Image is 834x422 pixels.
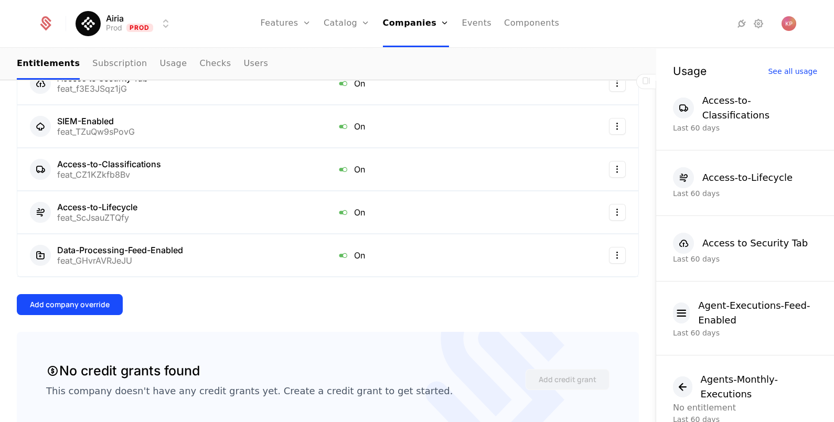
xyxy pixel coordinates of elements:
[76,11,101,36] img: Airia
[673,403,736,413] span: No entitlement
[673,66,707,77] div: Usage
[106,23,122,33] div: Prod
[79,12,172,35] button: Select environment
[336,120,435,133] div: On
[57,160,161,168] div: Access-to-Classifications
[17,49,80,80] a: Entitlements
[57,127,135,136] div: feat_TZuQw9sPovG
[702,170,793,185] div: Access-to-Lifecycle
[702,236,808,251] div: Access to Security Tab
[609,75,626,92] button: Select action
[782,16,796,31] img: Katrina Peek
[30,299,110,310] div: Add company override
[57,84,148,93] div: feat_f3E3JSqz1jG
[673,254,817,264] div: Last 60 days
[336,163,435,176] div: On
[673,372,817,402] button: Agents-Monthly-Executions
[106,14,124,23] span: Airia
[57,170,161,179] div: feat_CZ1KZkfb8Bv
[57,246,183,254] div: Data-Processing-Feed-Enabled
[673,328,817,338] div: Last 60 days
[336,248,435,262] div: On
[526,369,610,390] button: Add credit grant
[752,17,765,30] a: Settings
[46,385,453,397] div: This company doesn't have any credit grants yet. Create a credit grant to get started.
[673,188,817,199] div: Last 60 days
[46,361,200,381] div: No credit grants found
[17,294,123,315] button: Add company override
[782,16,796,31] button: Open user button
[57,74,148,82] div: Access to Security Tab
[199,49,231,80] a: Checks
[57,213,137,222] div: feat_ScJsauZTQfy
[539,374,596,385] div: Add credit grant
[673,298,817,328] button: Agent-Executions-Feed-Enabled
[57,256,183,265] div: feat_GHvrAVRJeJU
[768,68,817,75] div: See all usage
[609,118,626,135] button: Select action
[609,204,626,221] button: Select action
[673,233,808,254] button: Access to Security Tab
[336,77,435,90] div: On
[609,161,626,178] button: Select action
[160,49,187,80] a: Usage
[17,49,268,80] ul: Choose Sub Page
[673,93,817,123] button: Access-to-Classifications
[336,205,435,219] div: On
[92,49,147,80] a: Subscription
[126,24,153,32] span: Prod
[698,298,817,328] div: Agent-Executions-Feed-Enabled
[57,203,137,211] div: Access-to-Lifecycle
[17,49,639,80] nav: Main
[243,49,268,80] a: Users
[702,93,817,123] div: Access-to-Classifications
[609,247,626,264] button: Select action
[673,123,817,133] div: Last 60 days
[673,167,793,188] button: Access-to-Lifecycle
[701,372,818,402] div: Agents-Monthly-Executions
[57,117,135,125] div: SIEM-Enabled
[735,17,748,30] a: Integrations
